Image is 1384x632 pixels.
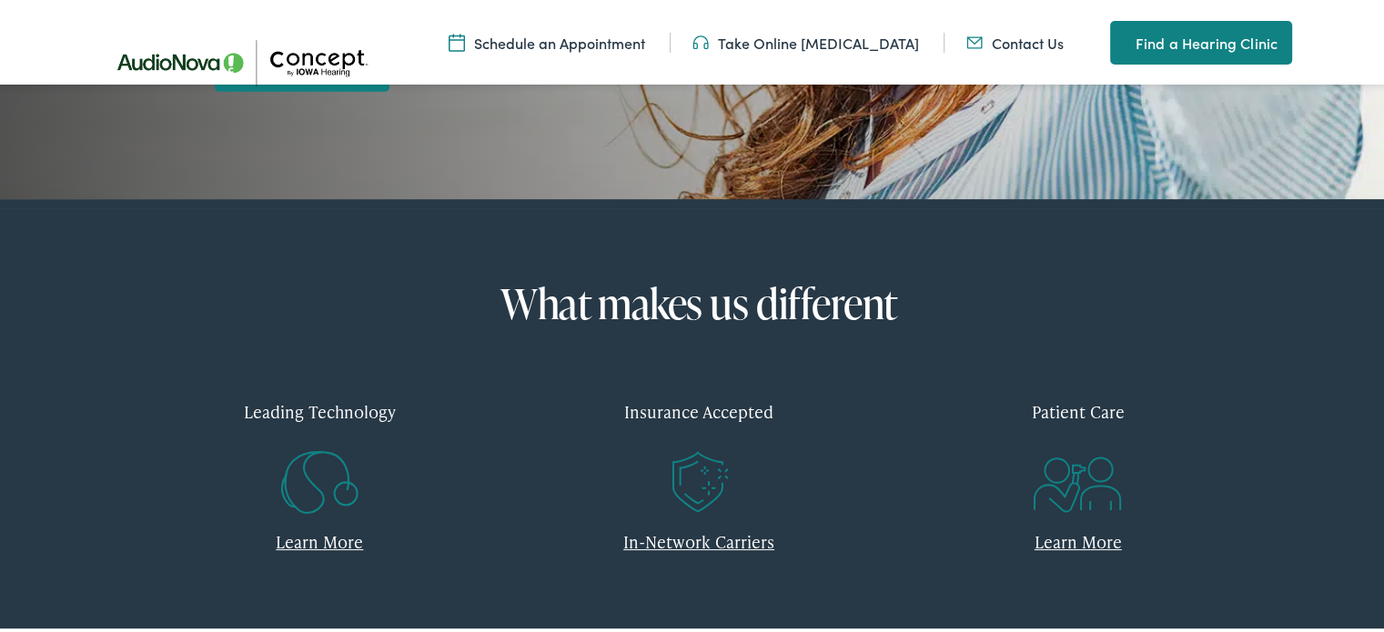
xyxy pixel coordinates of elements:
a: Patient Care [902,382,1254,490]
a: Take Online [MEDICAL_DATA] [692,30,919,50]
img: utility icon [1110,29,1126,51]
a: Learn More [1035,527,1122,550]
img: utility icon [692,30,709,50]
div: Leading Technology [144,382,496,436]
img: utility icon [966,30,983,50]
a: Contact Us [966,30,1064,50]
a: Learn More [276,527,363,550]
a: Schedule an Appointment [449,30,645,50]
a: In-Network Carriers [623,527,774,550]
div: Insurance Accepted [523,382,875,436]
img: A calendar icon to schedule an appointment at Concept by Iowa Hearing. [449,30,465,50]
a: Leading Technology [144,382,496,490]
h2: What makes us different [144,278,1254,324]
a: Insurance Accepted [523,382,875,490]
a: Find a Hearing Clinic [1110,18,1292,62]
div: Patient Care [902,382,1254,436]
